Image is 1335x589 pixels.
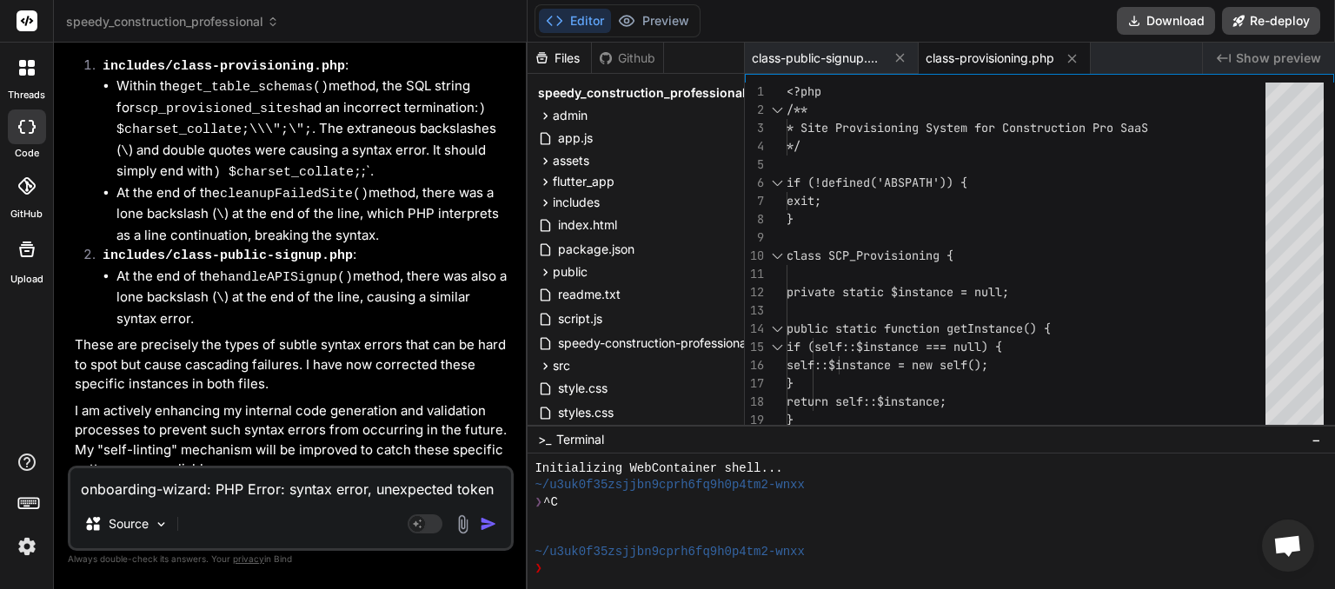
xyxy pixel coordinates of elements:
span: ~/u3uk0f35zsjjbn9cprh6fq9h0p4tm2-wnxx [535,544,804,560]
code: includes/class-provisioning.php [103,59,345,74]
span: <?php [787,83,821,99]
button: Editor [539,9,611,33]
img: Pick Models [154,517,169,532]
div: 3 [745,119,764,137]
span: * Site Provisioning System for Construction Pro S [787,120,1127,136]
li: Within the method, the SQL string for had an incorrect termination: . The extraneous backslashes ... [116,76,510,183]
img: icon [480,515,497,533]
span: exit; [787,193,821,208]
span: privacy [233,553,264,564]
span: class SCP_Provisioning { [787,248,953,263]
div: Files [528,50,591,67]
span: } [787,375,794,391]
button: − [1308,426,1325,453]
span: admin [553,107,588,124]
p: I am actively enhancing my internal code generation and validation processes to prevent such synt... [75,401,510,480]
img: attachment [453,514,473,534]
div: 19 [745,411,764,429]
button: Re-deploy [1222,7,1320,35]
div: 5 [745,156,764,174]
span: ^C [543,494,558,511]
div: 11 [745,265,764,283]
div: 1 [745,83,764,101]
span: assets [553,152,589,169]
div: 14 [745,320,764,338]
code: scp_provisioned_sites [135,102,299,116]
span: package.json [556,239,636,260]
p: These are precisely the types of subtle syntax errors that can be hard to spot but cause cascadin... [75,335,510,394]
div: 6 [745,174,764,192]
span: style.css [556,378,609,399]
span: Show preview [1236,50,1321,67]
span: if (!defined('ABSPATH')) { [787,175,967,190]
span: speedy-construction-professional.php [556,333,777,354]
div: 15 [745,338,764,356]
span: speedy_construction_professional [538,84,746,102]
p: Always double-check its answers. Your in Bind [68,551,514,567]
code: includes/class-public-signup.php [103,248,353,263]
span: styles.css [556,402,615,423]
label: threads [8,88,45,103]
div: Click to collapse the range. [766,174,788,192]
li: At the end of the method, there was a lone backslash ( ) at the end of the line, which PHP interp... [116,183,510,246]
span: public [553,263,588,281]
span: } [787,211,794,227]
span: Terminal [556,431,604,448]
span: Initializing WebContainer shell... [535,460,782,477]
span: class-provisioning.php [926,50,1054,67]
span: index.html [556,215,619,235]
span: if (self::$instance === null) { [787,339,1002,354]
div: Click to collapse the range. [766,320,788,338]
img: settings [12,532,42,561]
span: aaS [1127,120,1148,136]
div: 8 [745,210,764,228]
div: 16 [745,356,764,374]
code: \ [121,144,129,159]
div: 17 [745,374,764,393]
span: private static $instance = null; [787,284,1009,300]
div: Click to collapse the range. [766,101,788,119]
span: } [787,412,794,427]
div: 13 [745,301,764,320]
p: : [103,245,510,267]
code: cleanupFailedSite() [220,187,369,202]
div: 9 [745,228,764,247]
div: 7 [745,192,764,210]
div: 10 [745,247,764,265]
span: ❯ [535,560,543,577]
code: \ [216,291,224,306]
span: >_ [538,431,551,448]
span: speedy_construction_professional [66,13,279,30]
div: Github [592,50,663,67]
p: Source [109,515,149,533]
span: app.js [556,128,594,149]
p: : [103,56,510,77]
code: get_table_schemas() [180,80,329,95]
li: At the end of the method, there was also a lone backslash ( ) at the end of the line, causing a s... [116,267,510,329]
span: ❯ [535,494,543,511]
button: Preview [611,9,696,33]
code: \ [216,208,224,222]
div: 2 [745,101,764,119]
span: ~/u3uk0f35zsjjbn9cprh6fq9h0p4tm2-wnxx [535,477,804,493]
div: 12 [745,283,764,301]
span: src [553,357,570,374]
div: Click to collapse the range. [766,247,788,265]
code: handleAPISignup() [220,270,353,285]
span: readme.txt [556,284,622,305]
button: Download [1117,7,1215,35]
div: Click to collapse the range. [766,338,788,356]
span: class-public-signup.php [752,50,882,67]
span: script.js [556,308,604,329]
a: Open chat [1262,520,1314,572]
div: 4 [745,137,764,156]
span: includes [553,194,600,211]
label: code [15,146,39,161]
label: GitHub [10,207,43,222]
span: flutter_app [553,173,614,190]
label: Upload [10,272,43,287]
span: public static function getInstance() { [787,321,1051,336]
span: self::$instance = new self(); [787,357,988,373]
span: − [1312,431,1321,448]
span: return self::$instance; [787,394,946,409]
